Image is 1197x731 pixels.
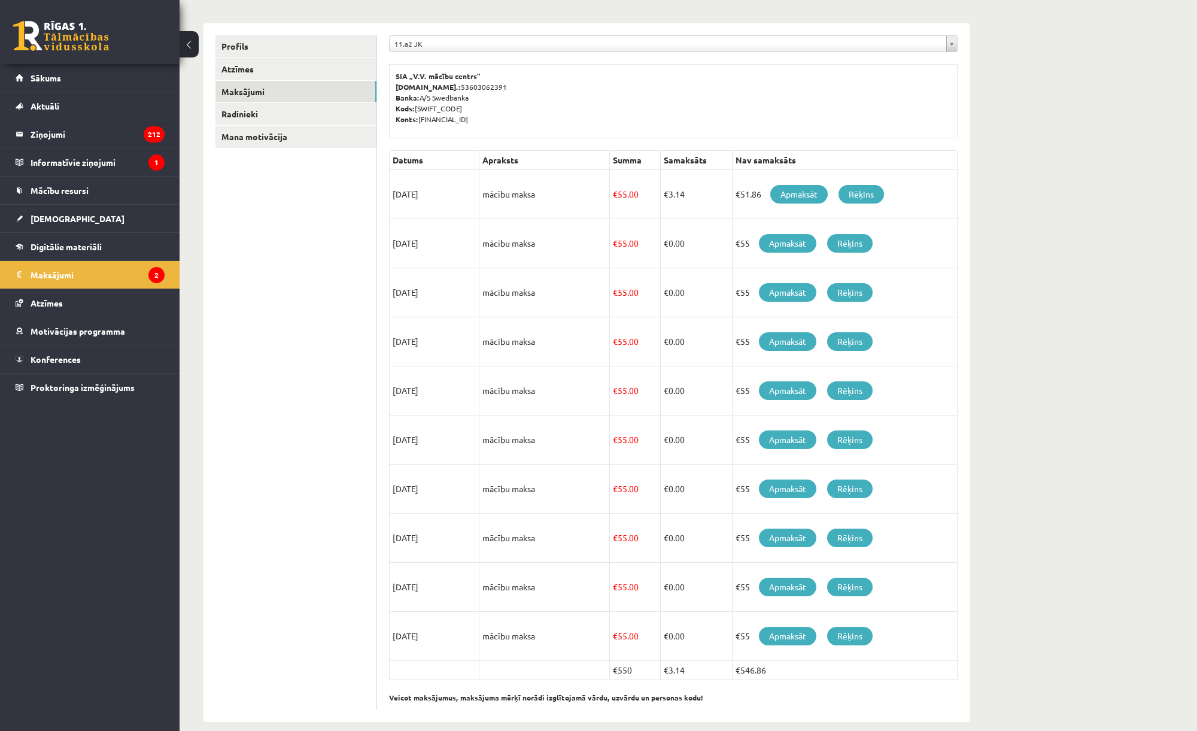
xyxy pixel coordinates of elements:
[31,298,63,308] span: Atzīmes
[31,148,165,176] legend: Informatīvie ziņojumi
[733,268,958,317] td: €55
[733,612,958,661] td: €55
[613,581,618,592] span: €
[759,578,816,596] a: Apmaksāt
[661,465,733,514] td: 0.00
[733,563,958,612] td: €55
[733,415,958,465] td: €55
[664,189,669,199] span: €
[479,514,610,563] td: mācību maksa
[31,185,89,196] span: Mācību resursi
[31,101,59,111] span: Aktuāli
[613,630,618,641] span: €
[609,514,661,563] td: 55.00
[664,630,669,641] span: €
[613,287,618,298] span: €
[396,114,418,124] b: Konts:
[827,480,873,498] a: Rēķins
[390,317,479,366] td: [DATE]
[394,36,941,51] span: 11.a2 JK
[31,326,125,336] span: Motivācijas programma
[664,483,669,494] span: €
[390,151,479,170] th: Datums
[733,170,958,219] td: €51.86
[390,563,479,612] td: [DATE]
[759,283,816,302] a: Apmaksāt
[479,465,610,514] td: mācību maksa
[609,661,661,680] td: €550
[479,219,610,268] td: mācību maksa
[827,627,873,645] a: Rēķins
[661,268,733,317] td: 0.00
[664,287,669,298] span: €
[759,529,816,547] a: Apmaksāt
[479,612,610,661] td: mācību maksa
[827,529,873,547] a: Rēķins
[16,205,165,232] a: [DEMOGRAPHIC_DATA]
[389,693,703,702] b: Veicot maksājumus, maksājuma mērķī norādi izglītojamā vārdu, uzvārdu un personas kodu!
[13,21,109,51] a: Rīgas 1. Tālmācības vidusskola
[390,514,479,563] td: [DATE]
[609,170,661,219] td: 55.00
[661,612,733,661] td: 0.00
[759,332,816,351] a: Apmaksāt
[664,434,669,445] span: €
[609,317,661,366] td: 55.00
[16,64,165,92] a: Sākums
[148,154,165,171] i: 1
[664,385,669,396] span: €
[661,514,733,563] td: 0.00
[613,385,618,396] span: €
[661,170,733,219] td: 3.14
[396,71,481,81] b: SIA „V.V. mācību centrs”
[16,317,165,345] a: Motivācijas programma
[827,283,873,302] a: Rēķins
[16,345,165,373] a: Konferences
[759,480,816,498] a: Apmaksāt
[479,151,610,170] th: Apraksts
[609,612,661,661] td: 55.00
[390,268,479,317] td: [DATE]
[16,233,165,260] a: Digitālie materiāli
[613,336,618,347] span: €
[144,126,165,142] i: 212
[479,415,610,465] td: mācību maksa
[759,627,816,645] a: Apmaksāt
[390,415,479,465] td: [DATE]
[479,268,610,317] td: mācību maksa
[31,120,165,148] legend: Ziņojumi
[733,219,958,268] td: €55
[609,151,661,170] th: Summa
[613,434,618,445] span: €
[661,317,733,366] td: 0.00
[759,430,816,449] a: Apmaksāt
[827,234,873,253] a: Rēķins
[827,430,873,449] a: Rēķins
[664,581,669,592] span: €
[148,267,165,283] i: 2
[613,189,618,199] span: €
[396,93,420,102] b: Banka:
[733,514,958,563] td: €55
[479,317,610,366] td: mācību maksa
[733,661,958,680] td: €546.86
[390,366,479,415] td: [DATE]
[16,177,165,204] a: Mācību resursi
[609,563,661,612] td: 55.00
[661,219,733,268] td: 0.00
[661,415,733,465] td: 0.00
[479,366,610,415] td: mācību maksa
[31,261,165,289] legend: Maksājumi
[733,317,958,366] td: €55
[664,238,669,248] span: €
[215,103,376,125] a: Radinieki
[16,148,165,176] a: Informatīvie ziņojumi1
[733,465,958,514] td: €55
[31,72,61,83] span: Sākums
[16,92,165,120] a: Aktuāli
[759,381,816,400] a: Apmaksāt
[31,213,124,224] span: [DEMOGRAPHIC_DATA]
[215,126,376,148] a: Mana motivācija
[215,81,376,103] a: Maksājumi
[215,58,376,80] a: Atzīmes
